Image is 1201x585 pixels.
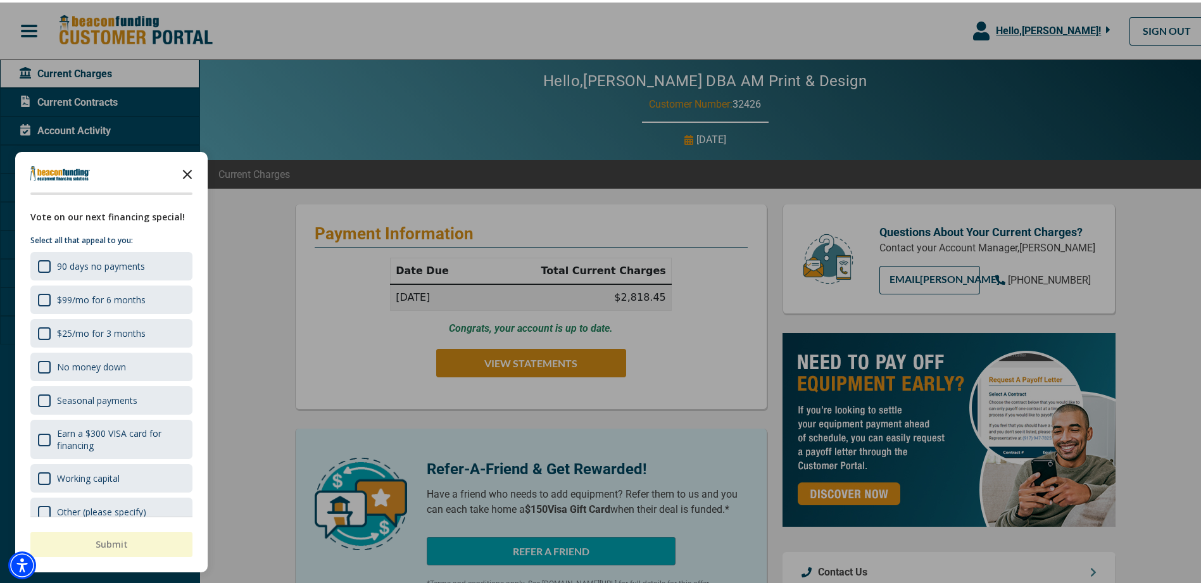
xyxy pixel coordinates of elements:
button: Submit [30,529,192,555]
div: Other (please specify) [30,495,192,524]
div: Seasonal payments [30,384,192,412]
div: Working capital [30,462,192,490]
div: Seasonal payments [57,392,137,404]
div: $25/mo for 3 months [57,325,146,337]
div: No money down [57,358,126,370]
div: 90 days no payments [30,249,192,278]
div: $25/mo for 3 months [30,317,192,345]
div: $99/mo for 6 months [57,291,146,303]
div: Survey [15,149,208,570]
div: Earn a $300 VISA card for financing [57,425,185,449]
div: No money down [30,350,192,379]
div: Vote on our next financing special! [30,208,192,222]
div: Working capital [57,470,120,482]
img: Company logo [30,163,90,179]
div: Accessibility Menu [8,549,36,577]
div: Earn a $300 VISA card for financing [30,417,192,456]
div: 90 days no payments [57,258,145,270]
button: Close the survey [175,158,200,184]
p: Select all that appeal to you: [30,232,192,244]
div: $99/mo for 6 months [30,283,192,311]
div: Other (please specify) [57,503,146,515]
